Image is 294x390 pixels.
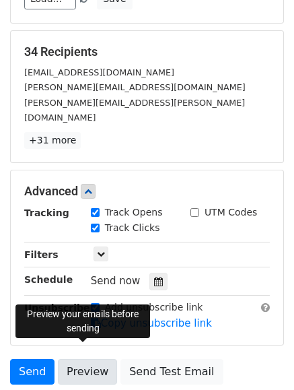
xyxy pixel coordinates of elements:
h5: Advanced [24,184,270,199]
small: [PERSON_NAME][EMAIL_ADDRESS][DOMAIN_NAME] [24,82,246,92]
label: UTM Codes [205,205,257,220]
label: Track Opens [105,205,163,220]
a: +31 more [24,132,81,149]
strong: Tracking [24,207,69,218]
small: [PERSON_NAME][EMAIL_ADDRESS][PERSON_NAME][DOMAIN_NAME] [24,98,245,123]
iframe: Chat Widget [227,325,294,390]
div: Preview your emails before sending [15,304,150,338]
label: Track Clicks [105,221,160,235]
a: Copy unsubscribe link [91,317,212,329]
label: Add unsubscribe link [105,300,203,315]
strong: Schedule [24,274,73,285]
a: Send [10,359,54,385]
span: Send now [91,275,141,287]
small: [EMAIL_ADDRESS][DOMAIN_NAME] [24,67,174,77]
a: Send Test Email [120,359,223,385]
h5: 34 Recipients [24,44,270,59]
a: Preview [58,359,117,385]
strong: Filters [24,249,59,260]
div: 聊天小组件 [227,325,294,390]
